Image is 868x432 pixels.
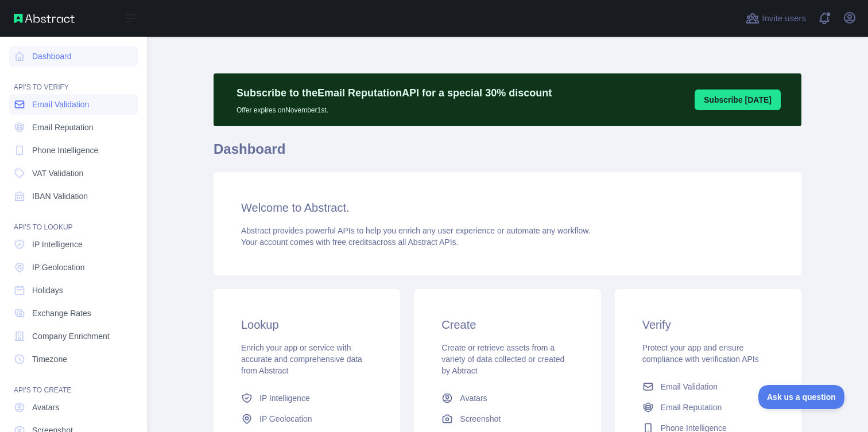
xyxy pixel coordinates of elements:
div: API'S TO VERIFY [9,69,138,92]
span: Email Validation [32,99,89,110]
a: Holidays [9,280,138,301]
a: Timezone [9,349,138,369]
span: Email Reputation [32,122,94,133]
span: IBAN Validation [32,190,88,202]
p: Offer expires on November 1st. [237,101,552,115]
span: Avatars [32,402,59,413]
div: API'S TO LOOKUP [9,209,138,232]
span: Abstract provides powerful APIs to help you enrich any user experience or automate any workflow. [241,226,591,235]
span: Holidays [32,285,63,296]
span: Protect your app and ensure compliance with verification APIs [642,343,759,364]
span: Company Enrichment [32,330,110,342]
a: IP Geolocation [9,257,138,278]
a: IP Intelligence [9,234,138,255]
span: Exchange Rates [32,308,91,319]
span: IP Geolocation [32,262,85,273]
a: Email Validation [638,376,778,397]
span: IP Geolocation [259,413,312,425]
div: API'S TO CREATE [9,372,138,395]
h3: Verify [642,317,774,333]
span: Invite users [762,12,806,25]
h1: Dashboard [214,140,801,168]
h3: Welcome to Abstract. [241,200,774,216]
a: Email Reputation [638,397,778,418]
a: Company Enrichment [9,326,138,347]
a: Dashboard [9,46,138,67]
a: IBAN Validation [9,186,138,207]
a: VAT Validation [9,163,138,184]
a: Exchange Rates [9,303,138,324]
img: Abstract API [14,14,75,23]
h3: Create [441,317,573,333]
a: IP Intelligence [237,388,377,408]
p: Subscribe to the Email Reputation API for a special 30 % discount [237,85,552,101]
span: IP Intelligence [32,239,83,250]
a: Email Reputation [9,117,138,138]
button: Invite users [743,9,808,28]
span: Avatars [460,392,487,404]
span: Screenshot [460,413,501,425]
span: Timezone [32,353,67,365]
iframe: Toggle Customer Support [758,385,845,409]
span: free credits [332,238,372,247]
span: Your account comes with across all Abstract APIs. [241,238,458,247]
a: Phone Intelligence [9,140,138,161]
span: IP Intelligence [259,392,310,404]
span: Create or retrieve assets from a variety of data collected or created by Abtract [441,343,564,375]
a: Avatars [437,388,578,408]
h3: Lookup [241,317,373,333]
span: Email Validation [661,381,718,392]
a: IP Geolocation [237,408,377,429]
a: Screenshot [437,408,578,429]
span: Phone Intelligence [32,145,98,156]
a: Email Validation [9,94,138,115]
span: VAT Validation [32,168,83,179]
a: Avatars [9,397,138,418]
span: Email Reputation [661,402,722,413]
button: Subscribe [DATE] [695,89,781,110]
span: Enrich your app or service with accurate and comprehensive data from Abstract [241,343,362,375]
